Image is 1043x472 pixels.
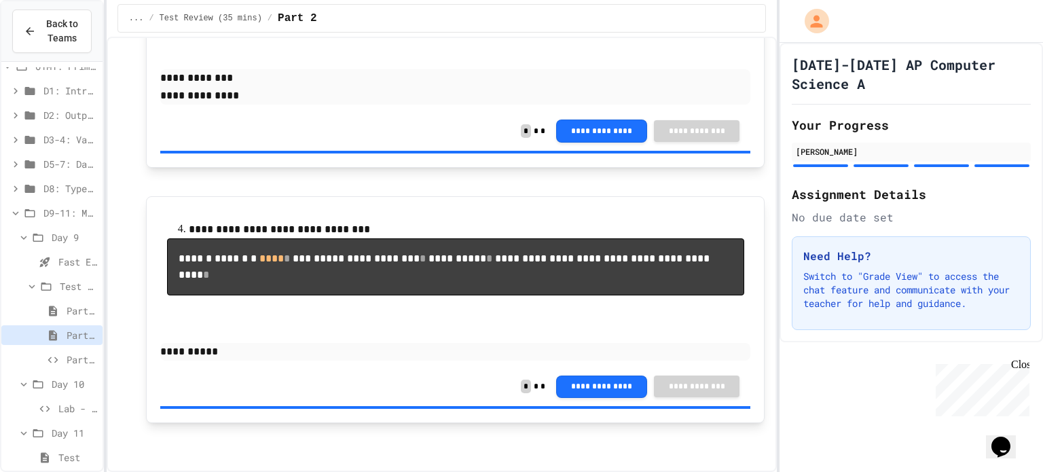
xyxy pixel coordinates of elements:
span: D2: Output and Compiling Code [43,108,97,122]
span: Day 9 [52,230,97,244]
h2: Assignment Details [792,185,1031,204]
div: No due date set [792,209,1031,225]
span: Part 3 [67,352,97,367]
span: / [268,13,272,24]
h3: Need Help? [803,248,1019,264]
h1: [DATE]-[DATE] AP Computer Science A [792,55,1031,93]
span: D5-7: Data Types and Number Calculations [43,157,97,171]
iframe: chat widget [986,418,1029,458]
span: Part 1 [67,304,97,318]
span: / [149,13,153,24]
div: [PERSON_NAME] [796,145,1027,158]
span: Part 2 [278,10,317,26]
button: Back to Teams [12,10,92,53]
span: Test Review (35 mins) [60,279,97,293]
span: Lab - Hidden Figures: Launch Weight Calculator [58,401,97,416]
span: Day 10 [52,377,97,391]
h2: Your Progress [792,115,1031,134]
span: Fast End [58,255,97,269]
span: ... [129,13,144,24]
span: D1: Intro to APCSA [43,84,97,98]
iframe: chat widget [930,359,1029,416]
span: D9-11: Module Wrap Up [43,206,97,220]
p: Switch to "Grade View" to access the chat feature and communicate with your teacher for help and ... [803,270,1019,310]
div: My Account [790,5,832,37]
span: D3-4: Variables and Input [43,132,97,147]
span: Test Review (35 mins) [160,13,262,24]
span: Day 11 [52,426,97,440]
span: Part 2 [67,328,97,342]
div: Chat with us now!Close [5,5,94,86]
span: Back to Teams [44,17,80,46]
span: D8: Type Casting [43,181,97,196]
span: Test [58,450,97,465]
